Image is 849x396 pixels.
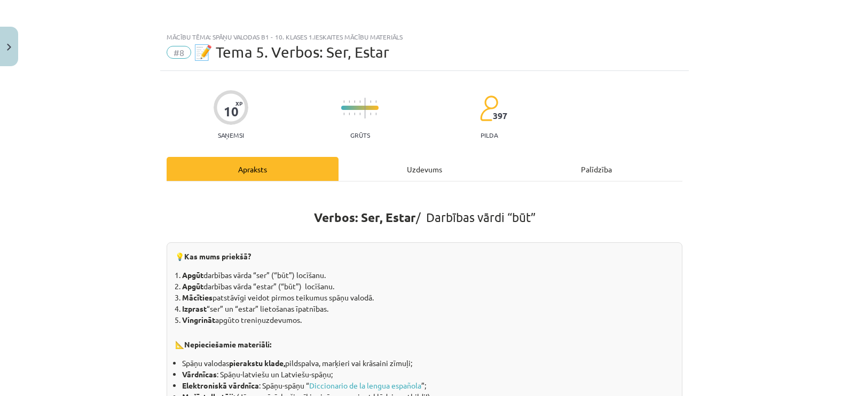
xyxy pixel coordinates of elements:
div: 10 [224,104,239,119]
li: darbības vārda “ser” (“būt”) locīšanu. [182,270,674,281]
strong: Vārdnīcas [182,369,217,379]
strong: Vingrināt [182,315,215,324]
img: icon-short-line-57e1e144782c952c97e751825c79c345078a6d821885a25fce030b3d8c18986b.svg [349,100,350,103]
img: icon-short-line-57e1e144782c952c97e751825c79c345078a6d821885a25fce030b3d8c18986b.svg [343,100,344,103]
img: icon-close-lesson-0947bae3869378f0d4975bcd49f059093ad1ed9edebbc8119c70593378902aed.svg [7,44,11,51]
li: apgūto treniņuzdevumos. [182,314,674,326]
strong: Izprast [182,304,207,313]
img: icon-short-line-57e1e144782c952c97e751825c79c345078a6d821885a25fce030b3d8c18986b.svg [349,113,350,115]
span: XP [235,100,242,106]
b: Kas mums priekšā? [184,251,251,261]
div: Mācību tēma: Spāņu valodas b1 - 10. klases 1.ieskaites mācību materiāls [167,33,682,41]
li: Spāņu valodas pildspalva, marķieri vai krāsaini zīmuļi; [182,358,674,369]
img: icon-short-line-57e1e144782c952c97e751825c79c345078a6d821885a25fce030b3d8c18986b.svg [343,113,344,115]
b: Nepieciešamie materiāli: [184,339,271,349]
img: icon-long-line-d9ea69661e0d244f92f715978eff75569469978d946b2353a9bb055b3ed8787d.svg [365,98,366,118]
span: 397 [493,111,507,121]
img: students-c634bb4e5e11cddfef0936a35e636f08e4e9abd3cc4e673bd6f9a4125e45ecb1.svg [479,95,498,122]
img: icon-short-line-57e1e144782c952c97e751825c79c345078a6d821885a25fce030b3d8c18986b.svg [354,100,355,103]
a: Diccionario de la lengua española [309,381,421,390]
strong: Mācīties [182,292,213,302]
li: darbības vārda “estar” (“būt”) locīšanu. [182,281,674,292]
strong: Apgūt [182,270,203,280]
span: #8 [167,46,191,59]
img: icon-short-line-57e1e144782c952c97e751825c79c345078a6d821885a25fce030b3d8c18986b.svg [370,100,371,103]
div: Palīdzība [510,157,682,181]
p: pilda [481,131,498,139]
li: patstāvīgi veidot pirmos teikumus spāņu valodā. [182,292,674,303]
img: icon-short-line-57e1e144782c952c97e751825c79c345078a6d821885a25fce030b3d8c18986b.svg [375,100,376,103]
img: icon-short-line-57e1e144782c952c97e751825c79c345078a6d821885a25fce030b3d8c18986b.svg [359,113,360,115]
strong: pierakstu klade, [229,358,285,368]
p: 💡 [175,251,674,263]
img: icon-short-line-57e1e144782c952c97e751825c79c345078a6d821885a25fce030b3d8c18986b.svg [370,113,371,115]
p: 📐 [175,331,674,351]
span: 📝 Tema 5. Verbos: Ser, Estar [194,43,389,61]
div: Apraksts [167,157,339,181]
li: “ser” un “estar” lietošanas īpatnības. [182,303,674,314]
strong: Apgūt [182,281,203,291]
img: icon-short-line-57e1e144782c952c97e751825c79c345078a6d821885a25fce030b3d8c18986b.svg [359,100,360,103]
li: : Spāņu-latviešu un Latviešu-spāņu; [182,369,674,380]
p: Grūts [350,131,370,139]
div: Uzdevums [339,157,510,181]
img: icon-short-line-57e1e144782c952c97e751825c79c345078a6d821885a25fce030b3d8c18986b.svg [354,113,355,115]
li: : Spāņu-spāņu “ ”; [182,380,674,391]
strong: Elektroniskā vārdnīca [182,381,259,390]
h1: / Darbības vārdi “būt” [167,191,682,239]
strong: Verbos: Ser, Estar [314,210,416,225]
img: icon-short-line-57e1e144782c952c97e751825c79c345078a6d821885a25fce030b3d8c18986b.svg [375,113,376,115]
p: Saņemsi [214,131,248,139]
